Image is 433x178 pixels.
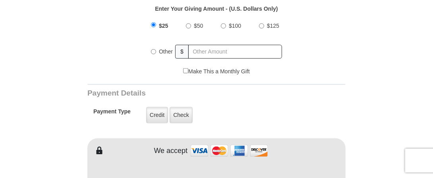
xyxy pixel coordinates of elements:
h5: Payment Type [93,108,131,119]
label: Check [170,107,193,123]
h4: We accept [154,147,188,155]
strong: Enter Your Giving Amount - (U.S. Dollars Only) [155,6,278,12]
span: Other [159,48,173,55]
span: $125 [267,23,279,29]
label: Make This a Monthly Gift [183,67,250,76]
span: $50 [194,23,203,29]
img: credit cards accepted [189,142,269,159]
h3: Payment Details [87,89,290,98]
span: $100 [229,23,241,29]
span: $25 [159,23,168,29]
span: $ [175,45,189,59]
label: Credit [146,107,168,123]
input: Make This a Monthly Gift [183,68,188,73]
input: Other Amount [188,45,282,59]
